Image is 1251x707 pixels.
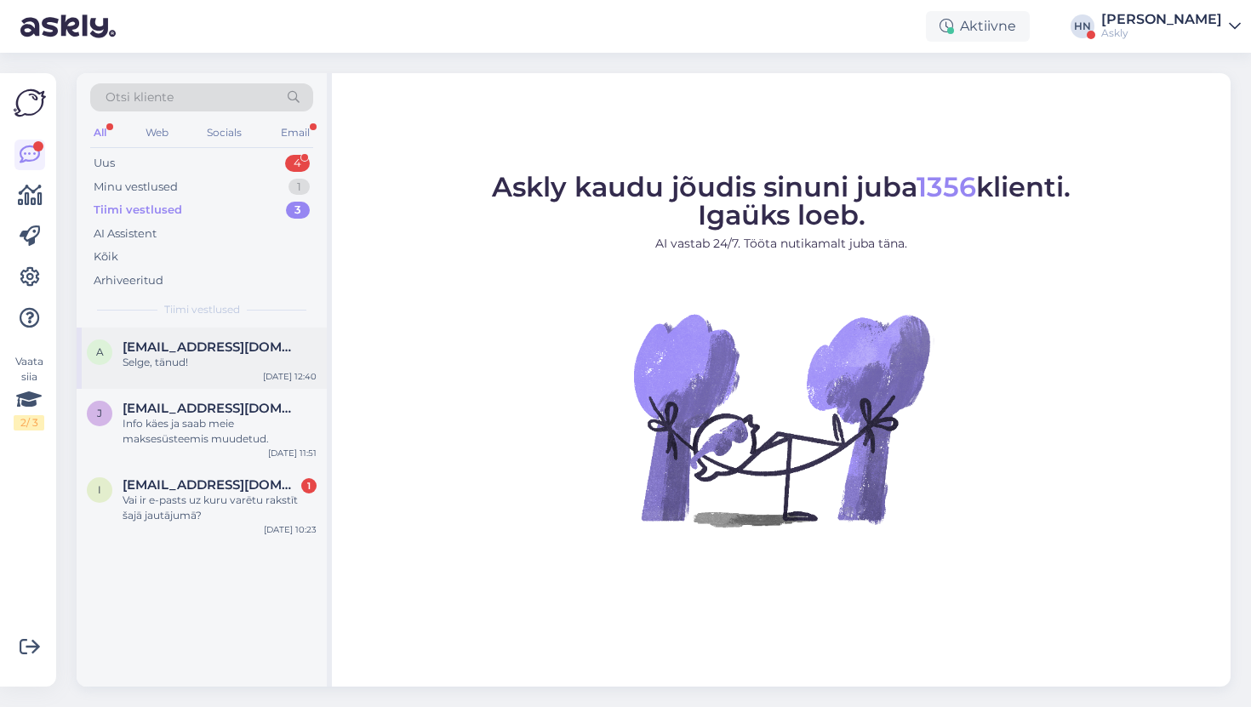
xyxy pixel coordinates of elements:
[14,354,44,430] div: Vaata siia
[94,225,157,242] div: AI Assistent
[263,370,317,383] div: [DATE] 12:40
[123,339,300,355] span: aigi@dolcevita.ee
[492,170,1071,231] span: Askly kaudu jõudis sinuni juba klienti. Igaüks loeb.
[106,88,174,106] span: Otsi kliente
[917,170,976,203] span: 1356
[90,122,110,144] div: All
[277,122,313,144] div: Email
[123,493,317,523] div: Vai ir e-pasts uz kuru varētu rakstīt šajā jautājumā?
[123,416,317,447] div: Info käes ja saab meie maksesüsteemis muudetud.
[628,266,934,573] img: No Chat active
[142,122,172,144] div: Web
[288,179,310,196] div: 1
[1101,26,1222,40] div: Askly
[285,155,310,172] div: 4
[164,302,240,317] span: Tiimi vestlused
[123,401,300,416] span: janek.roobing@rcardmen.ee
[96,345,104,358] span: a
[492,235,1071,253] p: AI vastab 24/7. Tööta nutikamalt juba täna.
[94,272,163,289] div: Arhiveeritud
[97,407,102,419] span: j
[14,415,44,430] div: 2 / 3
[94,179,178,196] div: Minu vestlused
[123,355,317,370] div: Selge, tänud!
[1101,13,1222,26] div: [PERSON_NAME]
[264,523,317,536] div: [DATE] 10:23
[926,11,1030,42] div: Aktiivne
[98,483,101,496] span: i
[14,87,46,119] img: Askly Logo
[203,122,245,144] div: Socials
[94,155,115,172] div: Uus
[286,202,310,219] div: 3
[1071,14,1094,38] div: HN
[268,447,317,459] div: [DATE] 11:51
[1101,13,1241,40] a: [PERSON_NAME]Askly
[94,248,118,265] div: Kõik
[123,477,300,493] span: iveikals@gmail.com
[301,478,317,493] div: 1
[94,202,182,219] div: Tiimi vestlused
